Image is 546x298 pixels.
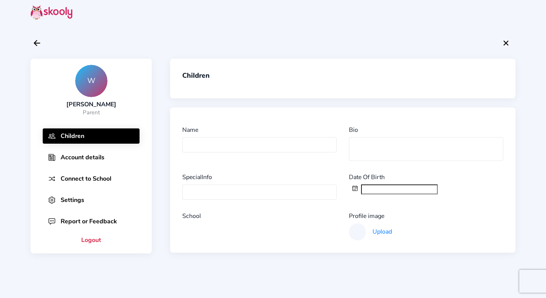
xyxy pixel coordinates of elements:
img: people-outline.svg [48,132,56,140]
img: shuffle.svg [48,175,56,183]
div: Children [182,71,210,80]
ion-icon: close [501,38,511,48]
img: newspaper-outline.svg [48,154,56,161]
div: Name [182,126,337,134]
button: Connect to School [43,171,140,186]
div: SpecialInfo [182,173,337,181]
button: Settings [43,192,140,208]
div: School [182,212,337,220]
button: Account details [43,150,140,165]
img: Skooly [31,5,72,20]
button: Logout [31,233,152,247]
div: Parent [66,109,116,116]
ion-icon: arrow back outline [32,38,42,48]
button: Upload [366,226,398,237]
div: Date Of Birth [349,173,503,181]
div: Bio [349,126,503,134]
div: W [75,65,108,97]
button: arrow back outline [31,37,43,50]
button: Children [43,128,140,144]
button: calendar outline [349,185,361,191]
button: close [499,37,512,50]
img: chatbox-ellipses-outline.svg [48,218,56,225]
div: [PERSON_NAME] [66,100,116,109]
div: Profile image [349,212,503,220]
ion-icon: calendar outline [352,185,358,191]
img: settings-outline.svg [48,196,56,204]
button: Report or Feedback [43,214,140,229]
